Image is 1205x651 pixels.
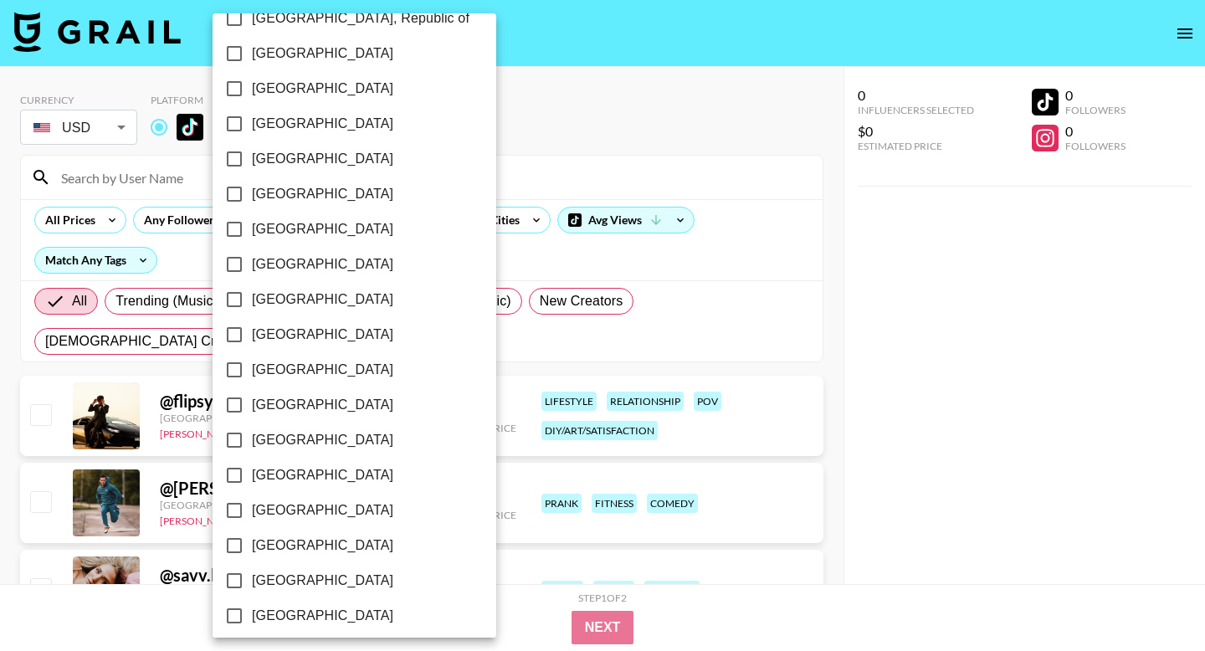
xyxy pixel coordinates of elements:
iframe: Drift Widget Chat Controller [1121,567,1185,631]
span: [GEOGRAPHIC_DATA], Republic of [252,8,469,28]
span: [GEOGRAPHIC_DATA] [252,184,393,204]
span: [GEOGRAPHIC_DATA] [252,430,393,450]
span: [GEOGRAPHIC_DATA] [252,360,393,380]
span: [GEOGRAPHIC_DATA] [252,254,393,274]
span: [GEOGRAPHIC_DATA] [252,149,393,169]
span: [GEOGRAPHIC_DATA] [252,571,393,591]
span: [GEOGRAPHIC_DATA] [252,79,393,99]
span: [GEOGRAPHIC_DATA] [252,219,393,239]
span: [GEOGRAPHIC_DATA] [252,465,393,485]
span: [GEOGRAPHIC_DATA] [252,395,393,415]
span: [GEOGRAPHIC_DATA] [252,290,393,310]
span: [GEOGRAPHIC_DATA] [252,606,393,626]
span: [GEOGRAPHIC_DATA] [252,325,393,345]
span: [GEOGRAPHIC_DATA] [252,114,393,134]
span: [GEOGRAPHIC_DATA] [252,44,393,64]
span: [GEOGRAPHIC_DATA] [252,500,393,520]
span: [GEOGRAPHIC_DATA] [252,536,393,556]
